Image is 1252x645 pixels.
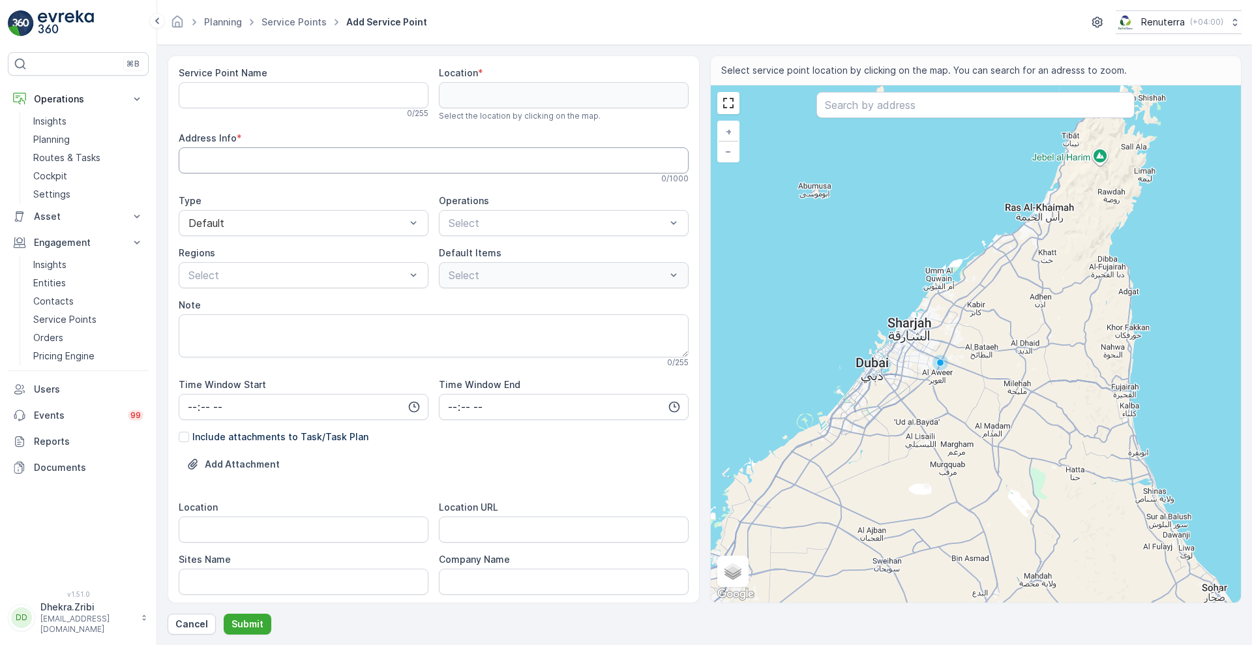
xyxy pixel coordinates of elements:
p: Planning [33,133,70,146]
p: Routes & Tasks [33,151,100,164]
p: Reports [34,435,143,448]
a: Orders [28,329,149,347]
p: Insights [33,115,67,128]
p: 0 / 255 [667,357,689,368]
button: Operations [8,86,149,112]
label: Operations [439,195,489,206]
p: 0 / 1000 [661,173,689,184]
p: Users [34,383,143,396]
label: Note [179,299,201,310]
p: Renuterra [1141,16,1185,29]
p: Add Attachment [205,458,280,471]
a: Documents [8,455,149,481]
p: Service Points [33,313,97,326]
img: logo_light-DOdMpM7g.png [38,10,94,37]
p: Events [34,409,120,422]
p: Cockpit [33,170,67,183]
a: Service Points [261,16,327,27]
p: Operations [34,93,123,106]
button: Renuterra(+04:00) [1116,10,1242,34]
label: Sites Name [179,554,231,565]
a: View Fullscreen [719,93,738,113]
img: logo [8,10,34,37]
p: Entities [33,277,66,290]
span: v 1.51.0 [8,590,149,598]
a: Insights [28,112,149,130]
a: Insights [28,256,149,274]
a: Entities [28,274,149,292]
p: Asset [34,210,123,223]
img: Google [714,586,757,603]
label: Default Items [439,247,501,258]
label: Regions [179,247,215,258]
p: Submit [231,618,263,631]
img: Screenshot_2024-07-26_at_13.33.01.png [1116,15,1136,29]
p: 0 / 255 [407,108,428,119]
p: [EMAIL_ADDRESS][DOMAIN_NAME] [40,614,134,635]
span: + [726,126,732,137]
p: Engagement [34,236,123,249]
a: Zoom Out [719,142,738,161]
p: Settings [33,188,70,201]
label: Time Window Start [179,379,266,390]
a: Settings [28,185,149,203]
p: Documents [34,461,143,474]
p: Cancel [175,618,208,631]
p: ⌘B [127,59,140,69]
label: Company Name [439,554,510,565]
p: Select [449,215,666,231]
button: Submit [224,614,271,635]
label: Location [179,502,218,513]
a: Contacts [28,292,149,310]
button: Upload File [179,454,288,475]
label: Location [439,67,478,78]
p: 99 [130,410,141,421]
label: Type [179,195,201,206]
span: − [725,145,732,157]
button: Cancel [168,614,216,635]
a: Homepage [170,20,185,31]
button: DDDhekra.Zribi[EMAIL_ADDRESS][DOMAIN_NAME] [8,601,149,635]
button: Engagement [8,230,149,256]
div: DD [11,607,32,628]
a: Planning [204,16,242,27]
a: Cockpit [28,167,149,185]
p: Dhekra.Zribi [40,601,134,614]
a: Zoom In [719,122,738,142]
p: ( +04:00 ) [1190,17,1223,27]
a: Planning [28,130,149,149]
a: Service Points [28,310,149,329]
a: Routes & Tasks [28,149,149,167]
label: Service Point Name [179,67,267,78]
p: Orders [33,331,63,344]
a: Events99 [8,402,149,428]
a: Layers [719,557,747,586]
button: Asset [8,203,149,230]
p: Pricing Engine [33,350,95,363]
a: Reports [8,428,149,455]
label: Time Window End [439,379,520,390]
span: Select service point location by clicking on the map. You can search for an adresss to zoom. [721,64,1127,77]
a: Users [8,376,149,402]
label: Address Info [179,132,237,143]
p: Insights [33,258,67,271]
p: Include attachments to Task/Task Plan [192,430,368,443]
a: Pricing Engine [28,347,149,365]
p: Contacts [33,295,74,308]
label: Location URL [439,502,498,513]
span: Select the location by clicking on the map. [439,111,601,121]
a: Open this area in Google Maps (opens a new window) [714,586,757,603]
input: Search by address [816,92,1135,118]
span: Add Service Point [344,16,430,29]
p: Select [188,267,406,283]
